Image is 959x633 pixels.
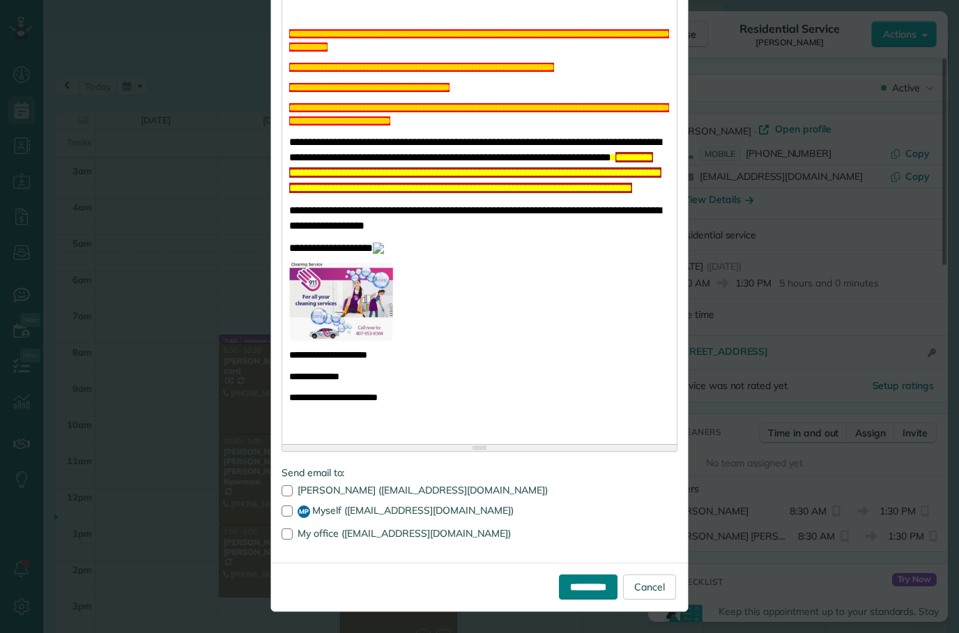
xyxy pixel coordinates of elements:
label: [PERSON_NAME] ([EMAIL_ADDRESS][DOMAIN_NAME]) [282,485,677,495]
img: heart.png [373,243,384,254]
label: Send email to: [282,466,677,480]
div: Resize [282,445,677,451]
label: My office ([EMAIL_ADDRESS][DOMAIN_NAME]) [282,528,677,538]
label: Myself ([EMAIL_ADDRESS][DOMAIN_NAME]) [282,505,677,518]
a: Cancel [623,574,676,600]
span: MP [298,505,310,518]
